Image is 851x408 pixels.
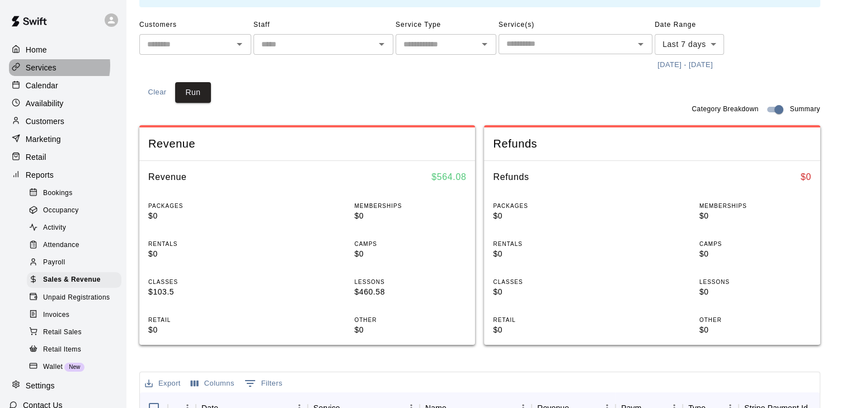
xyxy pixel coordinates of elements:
[354,286,466,298] p: $460.58
[188,375,237,392] button: Select columns
[27,325,121,340] div: Retail Sales
[9,131,117,148] a: Marketing
[354,316,466,324] p: OTHER
[699,210,811,222] p: $0
[27,359,121,375] div: WalletNew
[43,310,69,321] span: Invoices
[27,324,126,341] a: Retail Sales
[148,202,260,210] p: PACKAGES
[26,98,64,109] p: Availability
[27,290,121,306] div: Unpaid Registrations
[175,82,211,103] button: Run
[354,210,466,222] p: $0
[477,36,492,52] button: Open
[493,202,605,210] p: PACKAGES
[699,202,811,210] p: MEMBERSHIPS
[9,167,117,183] a: Reports
[499,16,652,34] span: Service(s)
[699,316,811,324] p: OTHER
[27,203,121,219] div: Occupancy
[148,136,466,151] span: Revenue
[493,136,811,151] span: Refunds
[354,202,466,210] p: MEMBERSHIPS
[354,278,466,286] p: LESSONS
[43,240,79,251] span: Attendance
[27,306,126,324] a: Invoices
[493,316,605,324] p: RETAIL
[26,151,46,163] p: Retail
[699,240,811,248] p: CAMPS
[148,240,260,248] p: RENTALS
[26,116,64,127] p: Customers
[790,104,820,115] span: Summary
[43,274,101,286] span: Sales & Revenue
[9,377,117,394] a: Settings
[26,169,54,181] p: Reports
[26,380,55,391] p: Settings
[148,170,187,184] h6: Revenue
[43,292,110,303] span: Unpaid Registrations
[27,255,121,271] div: Payroll
[692,104,758,115] span: Category Breakdown
[699,278,811,286] p: LESSONS
[26,80,58,91] p: Calendar
[139,16,251,34] span: Customers
[27,272,126,289] a: Sales & Revenue
[43,222,66,234] span: Activity
[27,289,126,306] a: Unpaid Registrations
[27,341,126,358] a: Retail Items
[374,36,389,52] button: Open
[9,95,117,112] a: Availability
[27,342,121,358] div: Retail Items
[9,149,117,165] a: Retail
[148,278,260,286] p: CLASSES
[431,170,466,184] h6: $ 564.08
[253,16,393,34] span: Staff
[64,364,84,370] span: New
[242,374,285,392] button: Show filters
[27,202,126,219] a: Occupancy
[354,240,466,248] p: CAMPS
[43,205,79,216] span: Occupancy
[493,278,605,286] p: CLASSES
[396,16,496,34] span: Service Type
[9,59,117,76] div: Services
[26,62,57,73] p: Services
[27,186,121,201] div: Bookings
[148,248,260,260] p: $0
[655,56,716,74] button: [DATE] - [DATE]
[493,248,605,260] p: $0
[27,238,121,253] div: Attendance
[493,286,605,298] p: $0
[493,324,605,336] p: $0
[699,248,811,260] p: $0
[9,77,117,94] div: Calendar
[148,210,260,222] p: $0
[43,188,73,199] span: Bookings
[27,237,126,254] a: Attendance
[27,184,126,202] a: Bookings
[9,41,117,58] a: Home
[148,286,260,298] p: $103.5
[354,248,466,260] p: $0
[27,272,121,288] div: Sales & Revenue
[148,324,260,336] p: $0
[655,34,724,55] div: Last 7 days
[26,134,61,145] p: Marketing
[655,16,753,34] span: Date Range
[27,307,121,323] div: Invoices
[801,170,811,184] h6: $ 0
[354,324,466,336] p: $0
[27,254,126,272] a: Payroll
[9,113,117,130] a: Customers
[27,358,126,376] a: WalletNew
[493,240,605,248] p: RENTALS
[43,362,63,373] span: Wallet
[493,170,529,184] h6: Refunds
[148,316,260,324] p: RETAIL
